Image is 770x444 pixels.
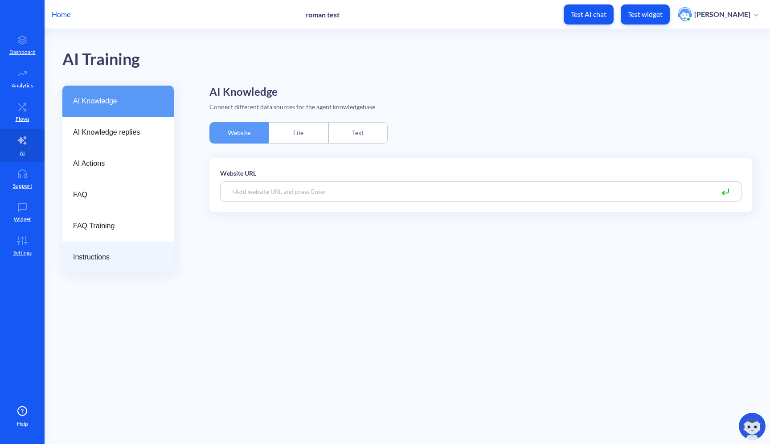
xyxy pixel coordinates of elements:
[62,210,174,242] a: FAQ Training
[12,82,33,90] p: Analytics
[305,10,340,19] p: roman test
[73,127,156,138] span: AI Knowledge replies
[14,215,31,223] p: Widget
[73,221,156,231] span: FAQ Training
[62,179,174,210] a: FAQ
[328,122,388,144] div: Text
[209,86,752,99] h2: AI Knowledge
[62,47,140,72] div: AI Training
[571,10,606,19] p: Test AI chat
[73,96,156,107] span: AI Knowledge
[20,149,25,157] p: AI
[9,48,36,56] p: Dashboard
[73,252,156,263] span: Instructions
[17,420,28,428] span: Help
[62,242,174,273] a: Instructions
[62,86,174,117] a: AI Knowledge
[564,4,614,25] button: Test AI chat
[13,182,32,190] p: Support
[694,9,750,19] p: [PERSON_NAME]
[73,189,156,200] span: FAQ
[62,117,174,148] a: AI Knowledge replies
[673,6,763,22] button: user photo[PERSON_NAME]
[739,413,766,440] img: copilot-icon.svg
[73,158,156,169] span: AI Actions
[13,249,32,257] p: Settings
[628,10,663,19] p: Test widget
[269,122,328,144] div: File
[621,4,670,25] button: Test widget
[209,102,752,111] div: Connect different data sources for the agent knowledgebase
[209,122,269,144] div: Website
[220,181,741,201] input: +Add website URL and press Enter
[62,148,174,179] a: AI Actions
[220,169,741,178] p: Website URL
[678,7,692,21] img: user photo
[16,115,29,123] p: Flows
[52,9,70,20] p: Home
